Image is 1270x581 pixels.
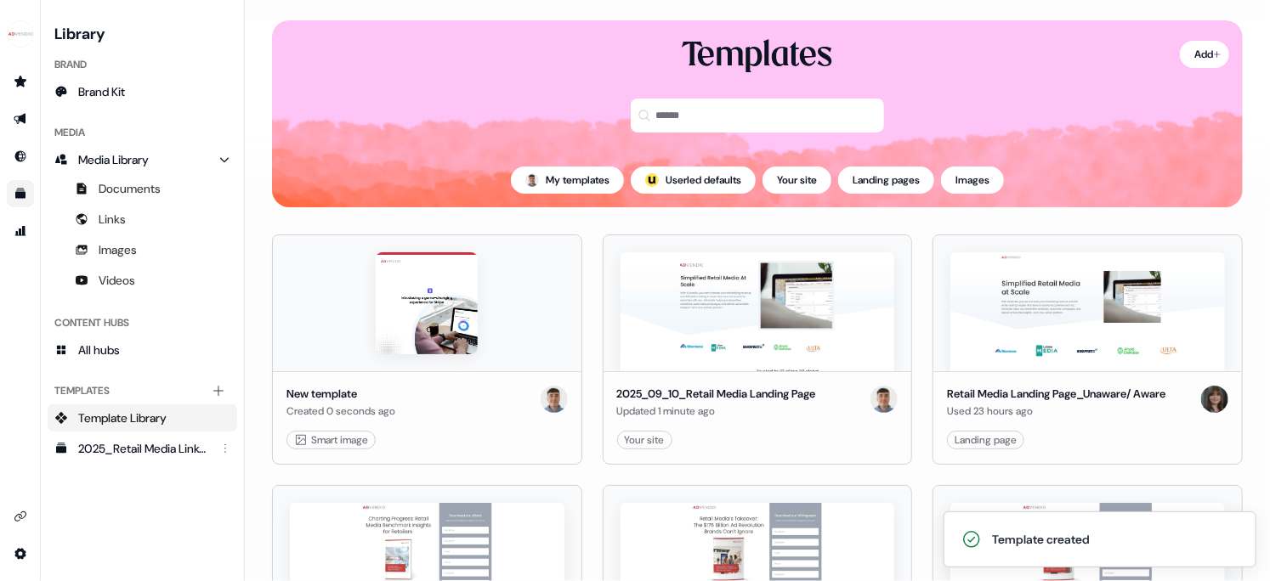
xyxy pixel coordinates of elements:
div: Retail Media Landing Page_Unaware/ Aware [947,386,1165,403]
button: 2025_09_10_Retail Media Landing Page2025_09_10_Retail Media Landing PageUpdated 1 minute agoDenis... [603,234,913,465]
button: Images [941,166,1004,194]
a: Go to outbound experience [7,105,34,133]
button: userled logo;Userled defaults [631,166,756,194]
div: Smart image [294,432,368,448]
button: Retail Media Landing Page_Unaware/ AwareRetail Media Landing Page_Unaware/ AwareUsed 23 hours ago... [933,234,1243,465]
a: Videos [48,267,237,294]
div: Updated 1 minute ago [617,403,816,420]
a: Go to prospects [7,68,34,95]
img: New template [376,252,478,354]
button: Landing pages [838,166,934,194]
span: Images [99,241,137,258]
a: Documents [48,175,237,202]
span: All hubs [78,341,120,358]
div: Landing page [955,432,1017,448]
a: Go to integrations [7,503,34,530]
img: Michaela [1201,386,1228,413]
a: Go to integrations [7,540,34,567]
a: Go to templates [7,180,34,207]
img: Denis [541,386,568,413]
button: New templateNew templateCreated 0 seconds agoDenis Smart image [272,234,582,465]
div: Your site [625,432,665,448]
img: Retail Media Landing Page_Unaware/ Aware [950,252,1225,371]
span: Media Library [78,151,149,168]
div: Created 0 seconds ago [286,403,395,420]
span: Brand Kit [78,83,125,100]
button: Your site [763,166,831,194]
div: 2025_09_10_Retail Media Landing Page [617,386,816,403]
img: Denis [870,386,898,413]
div: Templates [48,377,237,404]
div: Used 23 hours ago [947,403,1165,420]
div: 2025_Retail Media LinkedIn Ad Templates_1080X1080 [78,440,210,457]
a: Links [48,206,237,233]
img: 2025_09_10_Retail Media Landing Page [621,252,895,371]
a: 2025_Retail Media LinkedIn Ad Templates_1080X1080 [48,435,237,462]
div: Templates [683,34,833,78]
div: Template created [992,531,1090,548]
span: Videos [99,272,135,289]
span: Links [99,211,126,228]
a: Go to attribution [7,217,34,245]
span: Template Library [78,409,167,426]
div: New template [286,386,395,403]
a: All hubs [48,336,237,364]
span: Documents [99,180,161,197]
a: Template Library [48,404,237,432]
a: Brand Kit [48,78,237,105]
img: Denis [525,173,539,187]
button: Add [1180,41,1229,68]
img: userled logo [645,173,659,187]
div: ; [645,173,659,187]
div: Brand [48,51,237,78]
div: Media [48,119,237,146]
a: Go to Inbound [7,143,34,170]
h3: Library [48,20,237,44]
div: Content Hubs [48,309,237,336]
a: Media Library [48,146,237,173]
a: Images [48,236,237,263]
button: My templates [511,166,624,194]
